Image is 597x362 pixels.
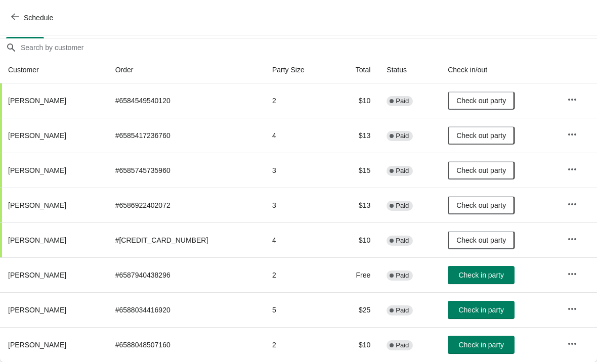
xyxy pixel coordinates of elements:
[8,201,66,209] span: [PERSON_NAME]
[107,292,264,327] td: # 6588034416920
[396,132,409,140] span: Paid
[107,118,264,153] td: # 6585417236760
[448,161,515,179] button: Check out party
[264,83,334,118] td: 2
[448,336,515,354] button: Check in party
[396,167,409,175] span: Paid
[20,38,597,57] input: Search by customer
[24,14,53,22] span: Schedule
[107,222,264,257] td: # [CREDIT_CARD_NUMBER]
[8,341,66,349] span: [PERSON_NAME]
[456,166,506,174] span: Check out party
[107,327,264,362] td: # 6588048507160
[264,257,334,292] td: 2
[264,327,334,362] td: 2
[396,341,409,349] span: Paid
[8,236,66,244] span: [PERSON_NAME]
[264,57,334,83] th: Party Size
[396,306,409,314] span: Paid
[334,327,379,362] td: $10
[396,202,409,210] span: Paid
[448,231,515,249] button: Check out party
[107,257,264,292] td: # 6587940438296
[107,188,264,222] td: # 6586922402072
[8,271,66,279] span: [PERSON_NAME]
[8,131,66,140] span: [PERSON_NAME]
[264,222,334,257] td: 4
[396,271,409,280] span: Paid
[264,292,334,327] td: 5
[396,237,409,245] span: Paid
[334,292,379,327] td: $25
[448,266,515,284] button: Check in party
[440,57,559,83] th: Check in/out
[107,57,264,83] th: Order
[107,83,264,118] td: # 6584549540120
[8,166,66,174] span: [PERSON_NAME]
[334,222,379,257] td: $10
[458,341,503,349] span: Check in party
[458,271,503,279] span: Check in party
[8,306,66,314] span: [PERSON_NAME]
[264,118,334,153] td: 4
[334,153,379,188] td: $15
[456,236,506,244] span: Check out party
[107,153,264,188] td: # 6585745735960
[334,57,379,83] th: Total
[334,83,379,118] td: $10
[334,118,379,153] td: $13
[448,126,515,145] button: Check out party
[264,153,334,188] td: 3
[456,131,506,140] span: Check out party
[264,188,334,222] td: 3
[5,9,61,27] button: Schedule
[378,57,440,83] th: Status
[334,188,379,222] td: $13
[334,257,379,292] td: Free
[448,301,515,319] button: Check in party
[448,196,515,214] button: Check out party
[456,97,506,105] span: Check out party
[396,97,409,105] span: Paid
[8,97,66,105] span: [PERSON_NAME]
[448,92,515,110] button: Check out party
[458,306,503,314] span: Check in party
[456,201,506,209] span: Check out party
